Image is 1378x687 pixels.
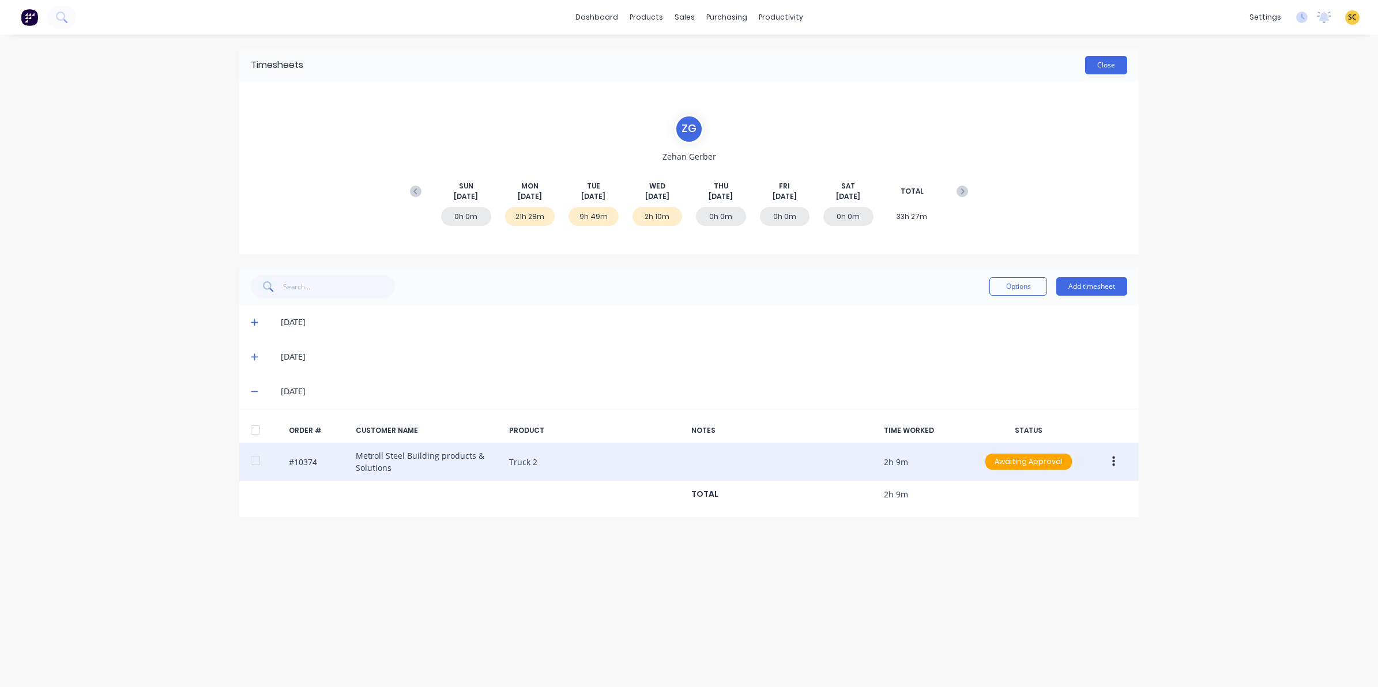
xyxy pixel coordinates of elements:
[441,207,491,226] div: 0h 0m
[760,207,810,226] div: 0h 0m
[1244,9,1287,26] div: settings
[645,191,669,202] span: [DATE]
[714,181,728,191] span: THU
[823,207,874,226] div: 0h 0m
[459,181,473,191] span: SUN
[454,191,478,202] span: [DATE]
[251,58,303,72] div: Timesheets
[841,181,855,191] span: SAT
[691,425,875,436] div: NOTES
[356,425,500,436] div: CUSTOMER NAME
[1348,12,1357,22] span: SC
[980,425,1078,436] div: STATUS
[675,115,703,144] div: Z G
[283,275,396,298] input: Search...
[281,316,1127,329] div: [DATE]
[773,191,797,202] span: [DATE]
[21,9,38,26] img: Factory
[985,453,1072,470] button: Awaiting Approval
[521,181,539,191] span: MON
[753,9,809,26] div: productivity
[669,9,701,26] div: sales
[662,150,716,163] span: Zehan Gerber
[570,9,624,26] a: dashboard
[281,350,1127,363] div: [DATE]
[887,207,938,226] div: 33h 27m
[587,181,600,191] span: TUE
[632,207,683,226] div: 2h 10m
[518,191,542,202] span: [DATE]
[649,181,665,191] span: WED
[696,207,746,226] div: 0h 0m
[568,207,619,226] div: 9h 49m
[901,186,924,197] span: TOTAL
[509,425,682,436] div: PRODUCT
[709,191,733,202] span: [DATE]
[884,425,970,436] div: TIME WORKED
[581,191,605,202] span: [DATE]
[624,9,669,26] div: products
[779,181,790,191] span: FRI
[836,191,860,202] span: [DATE]
[289,425,347,436] div: ORDER #
[1085,56,1127,74] button: Close
[989,277,1047,296] button: Options
[505,207,555,226] div: 21h 28m
[1056,277,1127,296] button: Add timesheet
[281,385,1127,398] div: [DATE]
[701,9,753,26] div: purchasing
[985,454,1072,470] div: Awaiting Approval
